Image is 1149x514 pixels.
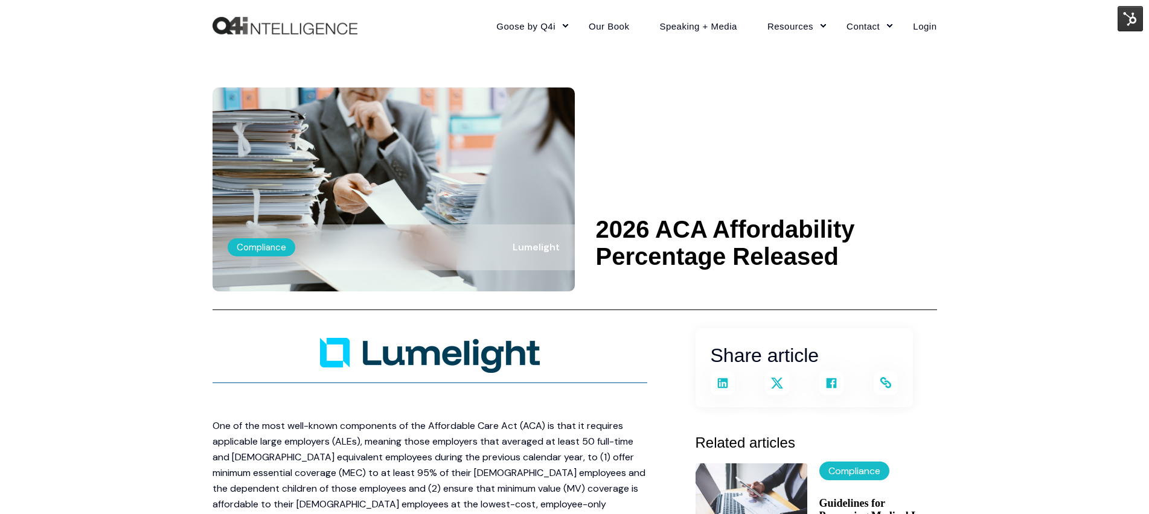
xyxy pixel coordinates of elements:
label: Compliance [228,238,295,256]
span: Lumelight [513,241,560,253]
img: Q4intelligence, LLC logo [213,17,357,35]
img: Two employees reviewing paperwork and benefits forms [213,87,575,291]
a: Lumelight-Logo-Primary-RGB [320,358,540,371]
h3: Share article [711,340,898,371]
img: Lumelight-Logo-Primary-RGB [320,338,540,373]
label: Compliance [819,462,889,480]
img: HubSpot Tools Menu Toggle [1118,6,1143,31]
iframe: Chat Widget [879,363,1149,514]
h3: Related articles [696,431,937,454]
a: Back to Home [213,17,357,35]
h1: 2026 ACA Affordability Percentage Released [596,216,937,270]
